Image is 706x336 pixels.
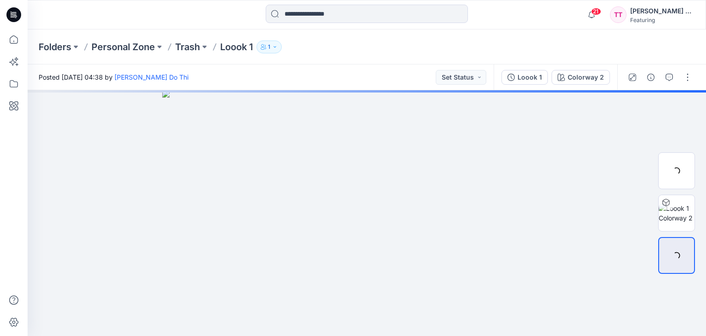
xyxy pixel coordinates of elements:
[256,41,282,53] button: 1
[552,70,610,85] button: Colorway 2
[659,203,695,223] img: Loook 1 Colorway 2
[91,41,155,53] a: Personal Zone
[268,42,270,52] p: 1
[643,70,658,85] button: Details
[501,70,548,85] button: Loook 1
[220,41,253,53] p: Loook 1
[518,72,542,82] div: Loook 1
[175,41,200,53] a: Trash
[610,6,626,23] div: TT
[630,17,695,23] div: Featuring
[39,72,188,82] span: Posted [DATE] 04:38 by
[114,73,188,81] a: [PERSON_NAME] Do Thi
[39,41,71,53] a: Folders
[568,72,604,82] div: Colorway 2
[591,8,601,15] span: 21
[162,90,571,336] img: eyJhbGciOiJIUzI1NiIsImtpZCI6IjAiLCJzbHQiOiJzZXMiLCJ0eXAiOiJKV1QifQ.eyJkYXRhIjp7InR5cGUiOiJzdG9yYW...
[630,6,695,17] div: [PERSON_NAME] Do Thi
